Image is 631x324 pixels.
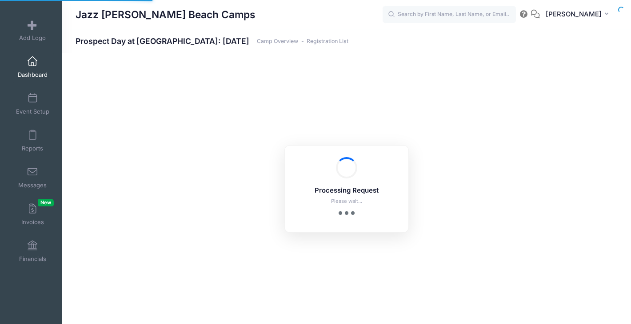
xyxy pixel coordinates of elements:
input: Search by First Name, Last Name, or Email... [383,6,516,24]
span: Messages [18,182,47,189]
a: Add Logo [12,15,54,46]
a: InvoicesNew [12,199,54,230]
h1: Jazz [PERSON_NAME] Beach Camps [76,4,256,25]
span: New [38,199,54,206]
span: Invoices [21,218,44,226]
h1: Prospect Day at [GEOGRAPHIC_DATA]: [DATE] [76,36,348,46]
span: Dashboard [18,71,48,79]
h5: Processing Request [296,187,397,195]
a: Event Setup [12,88,54,119]
span: Financials [19,255,46,263]
p: Please wait... [296,198,397,205]
a: Messages [12,162,54,193]
a: Financials [12,236,54,267]
a: Registration List [307,38,348,45]
a: Reports [12,125,54,156]
a: Dashboard [12,51,54,83]
span: Event Setup [16,108,49,115]
button: [PERSON_NAME] [540,4,618,25]
span: [PERSON_NAME] [546,9,602,19]
a: Camp Overview [257,38,298,45]
span: Reports [22,145,43,152]
span: Add Logo [19,34,46,42]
